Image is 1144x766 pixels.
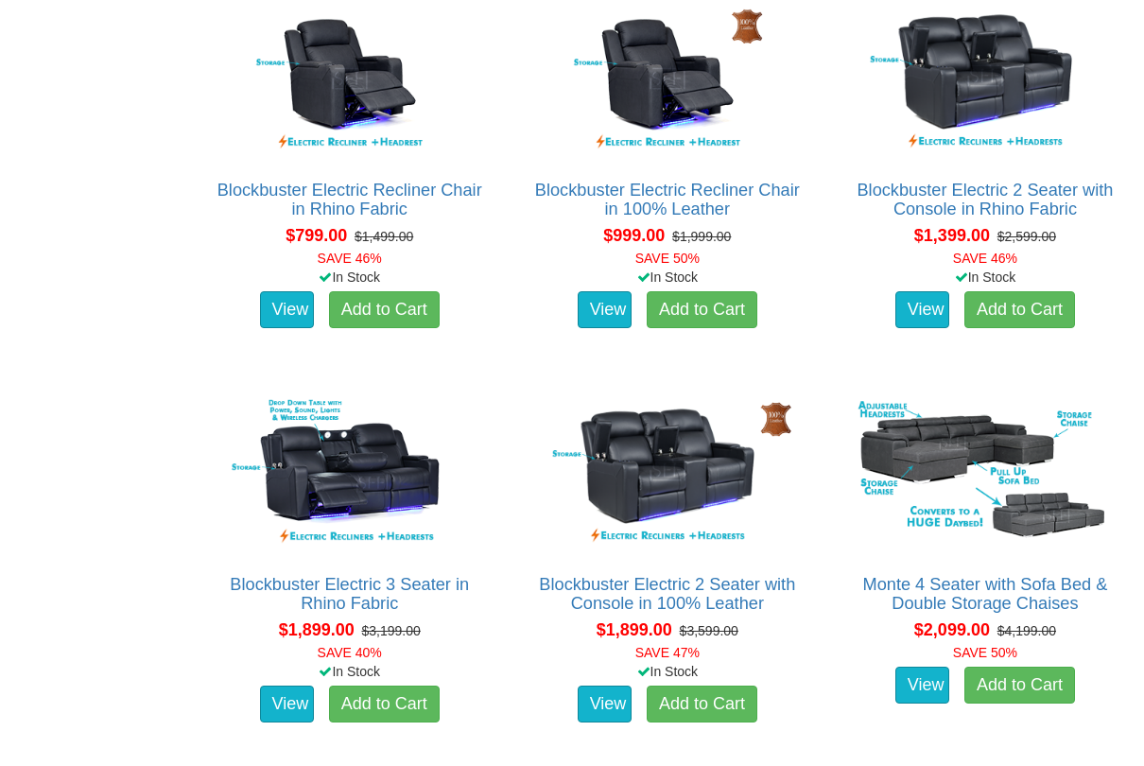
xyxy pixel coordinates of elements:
img: Monte 4 Seater with Sofa Bed & Double Storage Chaises [851,391,1119,555]
del: $4,199.00 [997,623,1056,638]
a: View [578,291,633,329]
span: $1,399.00 [914,226,990,245]
a: Blockbuster Electric 3 Seater in Rhino Fabric [230,575,469,613]
del: $3,199.00 [361,623,420,638]
div: In Stock [519,662,816,681]
font: SAVE 46% [953,251,1017,266]
font: SAVE 50% [635,251,700,266]
a: View [578,686,633,723]
a: View [260,686,315,723]
span: $1,899.00 [279,620,355,639]
font: SAVE 50% [953,645,1017,660]
span: $1,899.00 [597,620,672,639]
span: $799.00 [286,226,347,245]
a: Add to Cart [964,667,1075,705]
del: $3,599.00 [680,623,738,638]
font: SAVE 47% [635,645,700,660]
img: Blockbuster Electric 3 Seater in Rhino Fabric [216,391,484,555]
span: $999.00 [603,226,665,245]
a: Blockbuster Electric 2 Seater with Console in 100% Leather [539,575,795,613]
del: $1,499.00 [355,229,413,244]
a: Add to Cart [964,291,1075,329]
a: Blockbuster Electric 2 Seater with Console in Rhino Fabric [857,181,1113,218]
a: Add to Cart [647,686,757,723]
div: In Stock [201,268,498,287]
del: $2,599.00 [997,229,1056,244]
a: Add to Cart [647,291,757,329]
a: Add to Cart [329,291,440,329]
img: Blockbuster Electric 2 Seater with Console in 100% Leather [533,391,802,555]
a: Blockbuster Electric Recliner Chair in Rhino Fabric [217,181,482,218]
a: View [260,291,315,329]
a: View [895,667,950,705]
div: In Stock [837,268,1134,287]
a: View [895,291,950,329]
a: Blockbuster Electric Recliner Chair in 100% Leather [535,181,800,218]
div: In Stock [519,268,816,287]
a: Add to Cart [329,686,440,723]
div: In Stock [201,662,498,681]
font: SAVE 40% [318,645,382,660]
span: $2,099.00 [914,620,990,639]
del: $1,999.00 [672,229,731,244]
font: SAVE 46% [318,251,382,266]
a: Monte 4 Seater with Sofa Bed & Double Storage Chaises [863,575,1108,613]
